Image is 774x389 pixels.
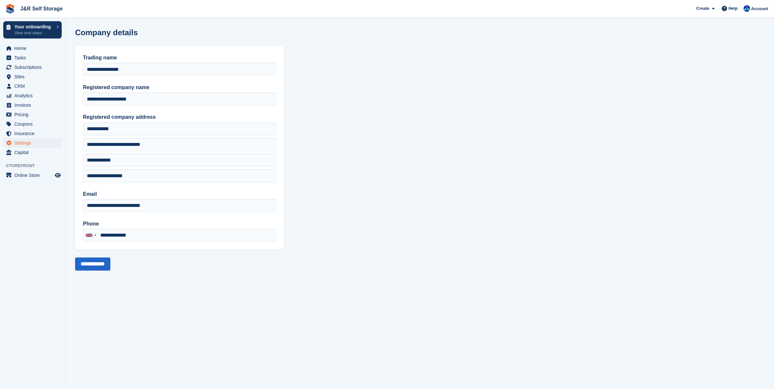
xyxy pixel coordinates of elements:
[3,63,62,72] a: menu
[14,171,54,180] span: Online Store
[3,129,62,138] a: menu
[3,101,62,110] a: menu
[6,163,65,169] span: Storefront
[14,30,53,36] p: View next steps
[14,129,54,138] span: Insurance
[3,171,62,180] a: menu
[83,229,98,241] div: United Kingdom: +44
[696,5,709,12] span: Create
[14,119,54,129] span: Coupons
[3,110,62,119] a: menu
[14,91,54,100] span: Analytics
[3,138,62,148] a: menu
[3,91,62,100] a: menu
[14,110,54,119] span: Pricing
[18,3,65,14] a: J&R Self Storage
[14,53,54,62] span: Tasks
[83,113,276,121] label: Registered company address
[14,101,54,110] span: Invoices
[14,63,54,72] span: Subscriptions
[3,148,62,157] a: menu
[14,82,54,91] span: CRM
[14,44,54,53] span: Home
[3,72,62,81] a: menu
[3,21,62,39] a: Your onboarding View next steps
[83,54,276,62] label: Trading name
[14,138,54,148] span: Settings
[5,4,15,14] img: stora-icon-8386f47178a22dfd0bd8f6a31ec36ba5ce8667c1dd55bd0f319d3a0aa187defe.svg
[83,220,276,228] label: Phone
[14,24,53,29] p: Your onboarding
[3,44,62,53] a: menu
[83,190,276,198] label: Email
[75,28,138,37] h1: Company details
[729,5,738,12] span: Help
[83,84,276,91] label: Registered company name
[751,6,768,12] span: Account
[14,72,54,81] span: Sites
[3,82,62,91] a: menu
[14,148,54,157] span: Capital
[3,119,62,129] a: menu
[54,171,62,179] a: Preview store
[744,5,750,12] img: Steve Revell
[3,53,62,62] a: menu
